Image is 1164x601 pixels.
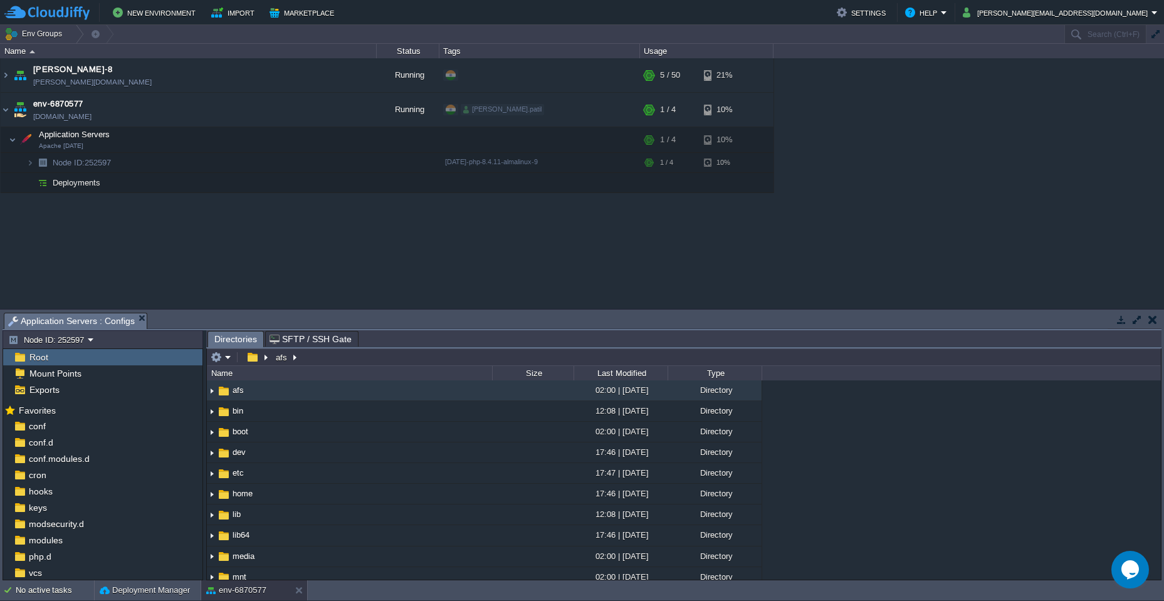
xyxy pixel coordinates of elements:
img: AMDAwAAAACH5BAEAAAAALAAAAAABAAEAAAICRAEAOw== [207,484,217,504]
span: lib64 [231,530,251,540]
a: afs [231,385,246,395]
a: keys [26,502,49,513]
button: Settings [837,5,889,20]
div: 12:08 | [DATE] [574,401,668,421]
a: mnt [231,572,248,582]
img: AMDAwAAAACH5BAEAAAAALAAAAAABAAEAAAICRAEAOw== [207,505,217,525]
button: New Environment [113,5,199,20]
img: AMDAwAAAACH5BAEAAAAALAAAAAABAAEAAAICRAEAOw== [207,402,217,421]
div: Last Modified [575,366,668,380]
img: AMDAwAAAACH5BAEAAAAALAAAAAABAAEAAAICRAEAOw== [217,529,231,543]
img: AMDAwAAAACH5BAEAAAAALAAAAAABAAEAAAICRAEAOw== [11,93,29,127]
div: No active tasks [16,580,94,600]
div: Directory [668,463,762,483]
div: 17:46 | [DATE] [574,442,668,462]
img: AMDAwAAAACH5BAEAAAAALAAAAAABAAEAAAICRAEAOw== [29,50,35,53]
div: Running [377,93,439,127]
a: bin [231,405,245,416]
img: AMDAwAAAACH5BAEAAAAALAAAAAABAAEAAAICRAEAOw== [1,93,11,127]
img: AMDAwAAAACH5BAEAAAAALAAAAAABAAEAAAICRAEAOw== [207,381,217,400]
button: Deployment Manager [100,584,190,597]
a: modsecurity.d [26,518,86,530]
img: AMDAwAAAACH5BAEAAAAALAAAAAABAAEAAAICRAEAOw== [217,446,231,460]
div: 21% [704,58,745,92]
span: [PERSON_NAME][DOMAIN_NAME] [33,76,152,88]
div: Directory [668,525,762,545]
a: hooks [26,486,55,497]
span: Directories [214,332,257,347]
a: php.d [26,551,53,562]
img: CloudJiffy [4,5,90,21]
div: Directory [668,484,762,503]
div: Directory [668,504,762,524]
a: Favorites [16,405,58,415]
div: [PERSON_NAME].patil [461,104,544,115]
img: AMDAwAAAACH5BAEAAAAALAAAAAABAAEAAAICRAEAOw== [207,422,217,442]
button: [PERSON_NAME][EMAIL_ADDRESS][DOMAIN_NAME] [963,5,1151,20]
img: AMDAwAAAACH5BAEAAAAALAAAAAABAAEAAAICRAEAOw== [217,488,231,501]
a: Exports [27,384,61,395]
div: Directory [668,380,762,400]
img: AMDAwAAAACH5BAEAAAAALAAAAAABAAEAAAICRAEAOw== [1,58,11,92]
a: conf.modules.d [26,453,92,464]
div: 10% [704,153,745,172]
img: AMDAwAAAACH5BAEAAAAALAAAAAABAAEAAAICRAEAOw== [217,570,231,584]
a: media [231,551,256,562]
a: [DOMAIN_NAME] [33,110,92,123]
div: 1 / 4 [660,93,676,127]
div: 10% [704,93,745,127]
a: conf [26,421,48,432]
span: Apache [DATE] [39,142,83,150]
a: home [231,488,254,499]
button: env-6870577 [206,584,266,597]
a: Root [27,352,50,363]
img: AMDAwAAAACH5BAEAAAAALAAAAAABAAEAAAICRAEAOw== [217,405,231,419]
button: Node ID: 252597 [8,334,88,345]
button: Env Groups [4,25,66,43]
span: [PERSON_NAME]-8 [33,63,112,76]
img: AMDAwAAAACH5BAEAAAAALAAAAAABAAEAAAICRAEAOw== [34,153,51,172]
img: AMDAwAAAACH5BAEAAAAALAAAAAABAAEAAAICRAEAOw== [207,547,217,567]
button: afs [274,352,290,363]
a: boot [231,426,250,437]
img: AMDAwAAAACH5BAEAAAAALAAAAAABAAEAAAICRAEAOw== [26,173,34,192]
a: Node ID:252597 [51,157,113,168]
a: lib [231,509,243,520]
span: SFTP / SSH Gate [270,332,352,347]
span: Application Servers : Configs [8,313,135,329]
div: Directory [668,567,762,587]
img: AMDAwAAAACH5BAEAAAAALAAAAAABAAEAAAICRAEAOw== [26,153,34,172]
span: vcs [26,567,44,578]
a: dev [231,447,248,457]
a: etc [231,468,246,478]
div: 10% [704,127,745,152]
div: Name [208,366,492,380]
input: Click to enter the path [207,348,1161,366]
div: 02:00 | [DATE] [574,422,668,441]
div: Size [493,366,574,380]
img: AMDAwAAAACH5BAEAAAAALAAAAAABAAEAAAICRAEAOw== [217,550,231,563]
div: Usage [641,44,773,58]
button: Import [211,5,258,20]
img: AMDAwAAAACH5BAEAAAAALAAAAAABAAEAAAICRAEAOw== [217,384,231,398]
div: 02:00 | [DATE] [574,546,668,566]
a: Deployments [51,177,102,188]
span: cron [26,469,48,481]
div: 02:00 | [DATE] [574,567,668,587]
